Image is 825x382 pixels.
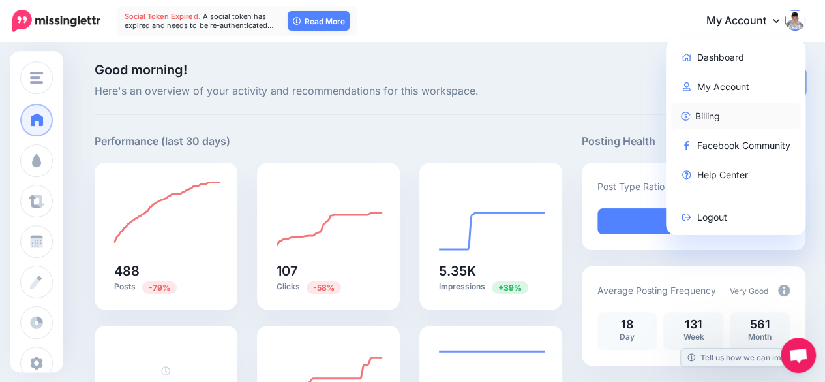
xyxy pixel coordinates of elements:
p: Clicks [277,281,380,293]
a: Tell us how we can improve [681,349,809,366]
a: My Account [671,74,801,99]
h5: Posting Health [582,133,805,150]
a: My Account [693,5,805,37]
p: 131 [670,319,717,330]
a: Billing [671,103,801,129]
span: Day [620,332,635,342]
span: Previous period: 2.34K [142,281,177,294]
p: Post Type Ratio [597,179,665,194]
p: 561 [736,319,783,330]
h5: 488 [114,264,218,278]
a: Help Center [671,162,801,187]
img: revenue-blue.png [681,112,690,121]
span: Social Token Expired. [125,12,200,21]
h5: Performance (last 30 days) [95,133,230,150]
a: Read More [288,11,350,31]
h5: 5.35K [439,264,543,278]
a: Logout [671,204,801,230]
p: 18 [604,319,651,330]
span: Week [683,332,704,342]
div: 94% of your posts in the last 30 days have been from Drip Campaigns [597,208,778,234]
img: Missinglettr [12,10,100,32]
p: Posts [114,281,218,293]
a: Dashboard [671,44,801,70]
h5: 107 [277,264,380,278]
p: Impressions [439,281,543,293]
span: Good morning! [95,62,187,78]
a: Facebook Community [671,133,801,158]
span: A social token has expired and needs to be re-authenticated… [125,12,273,30]
p: Average Posting Frequency [597,283,716,298]
span: Month [748,332,772,342]
span: Here's an overview of your activity and recommendations for this workspace. [95,83,562,100]
span: Previous period: 3.86K [492,281,528,294]
span: Previous period: 253 [307,281,341,294]
span: Very Good [730,286,768,296]
img: menu.png [30,72,43,84]
img: info-circle-grey.png [778,285,790,296]
div: Open chat [781,338,816,373]
div: My Account [666,39,806,235]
